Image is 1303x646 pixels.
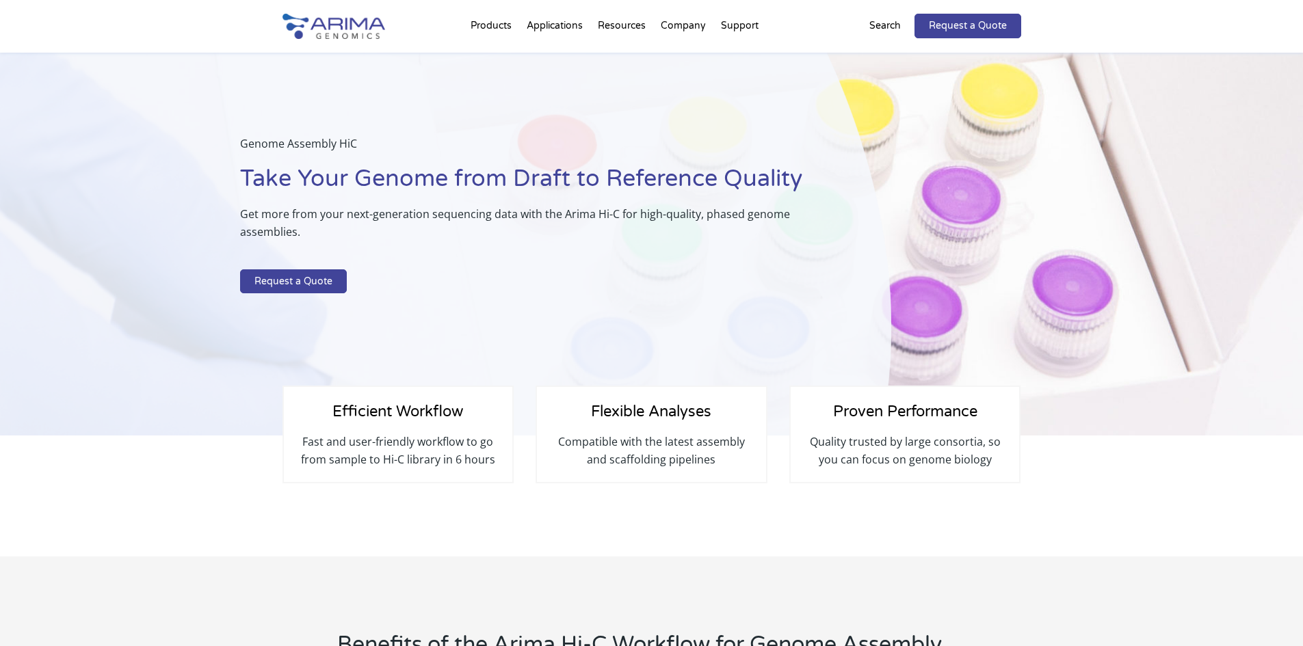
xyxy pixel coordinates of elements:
[869,17,901,35] p: Search
[833,403,977,420] span: Proven Performance
[914,14,1021,38] a: Request a Quote
[551,433,752,468] p: Compatible with the latest assembly and scaffolding pipelines
[240,269,347,294] a: Request a Quote
[804,433,1005,468] p: Quality trusted by large consortia, so you can focus on genome biology
[240,163,823,205] h1: Take Your Genome from Draft to Reference Quality
[591,403,711,420] span: Flexible Analyses
[240,205,823,252] p: Get more from your next-generation sequencing data with the Arima Hi-C for high-quality, phased g...
[240,135,823,163] p: Genome Assembly HiC
[298,433,499,468] p: Fast and user-friendly workflow to go from sample to Hi-C library in 6 hours
[332,403,463,420] span: Efficient Workflow
[282,14,385,39] img: Arima-Genomics-logo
